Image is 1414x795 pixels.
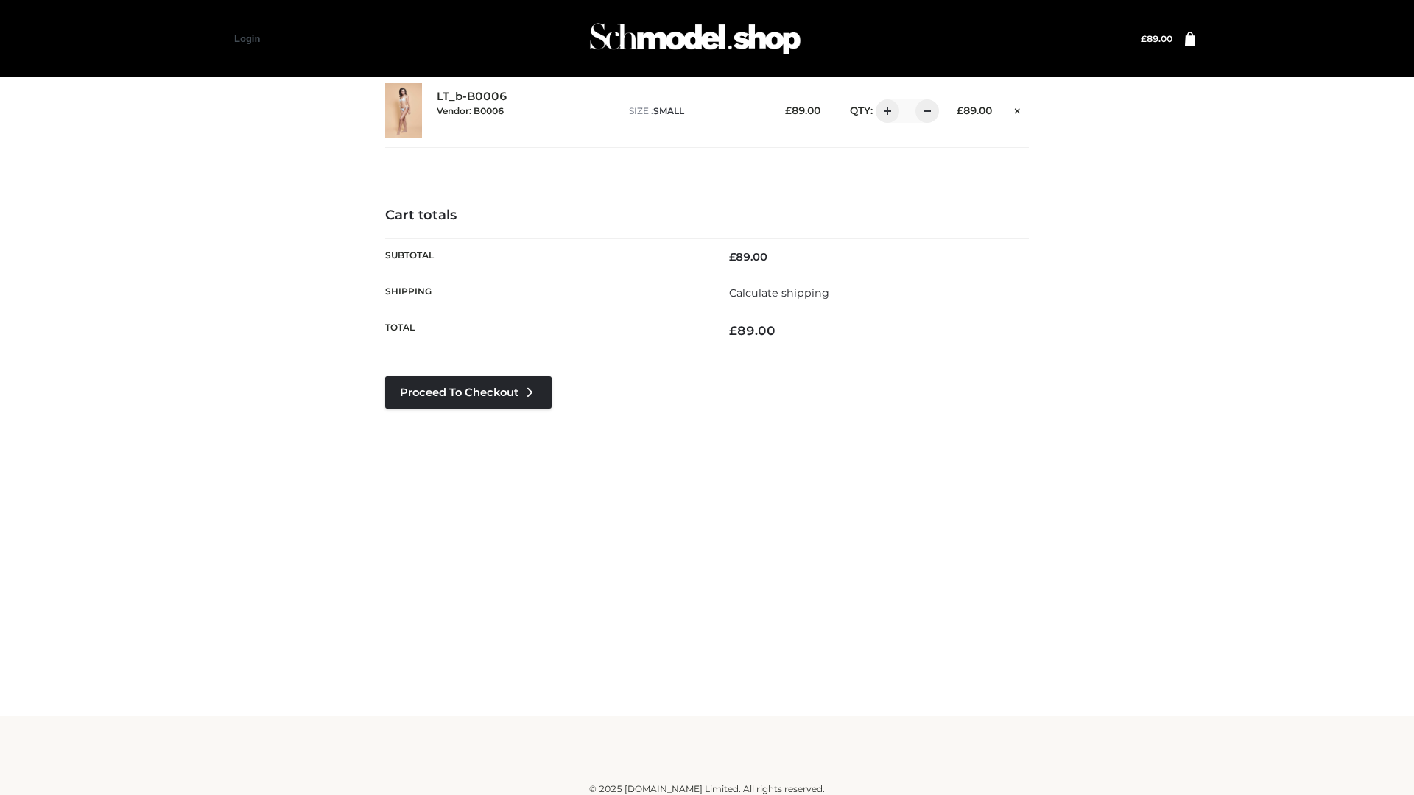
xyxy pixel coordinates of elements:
th: Total [385,311,707,350]
bdi: 89.00 [957,105,992,116]
a: £89.00 [1141,33,1172,44]
th: Subtotal [385,239,707,275]
bdi: 89.00 [729,250,767,264]
span: £ [785,105,792,116]
bdi: 89.00 [1141,33,1172,44]
bdi: 89.00 [785,105,820,116]
span: £ [957,105,963,116]
div: LT_b-B0006 [437,90,614,131]
h4: Cart totals [385,208,1029,224]
p: size : [629,105,762,118]
small: Vendor: B0006 [437,105,504,116]
span: £ [729,323,737,338]
a: Proceed to Checkout [385,376,552,409]
img: Schmodel Admin 964 [585,10,806,68]
span: SMALL [653,105,684,116]
a: Login [234,33,260,44]
bdi: 89.00 [729,323,775,338]
span: £ [1141,33,1147,44]
a: Remove this item [1007,99,1029,119]
th: Shipping [385,275,707,311]
span: £ [729,250,736,264]
div: QTY: [835,99,934,123]
a: Calculate shipping [729,286,829,300]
